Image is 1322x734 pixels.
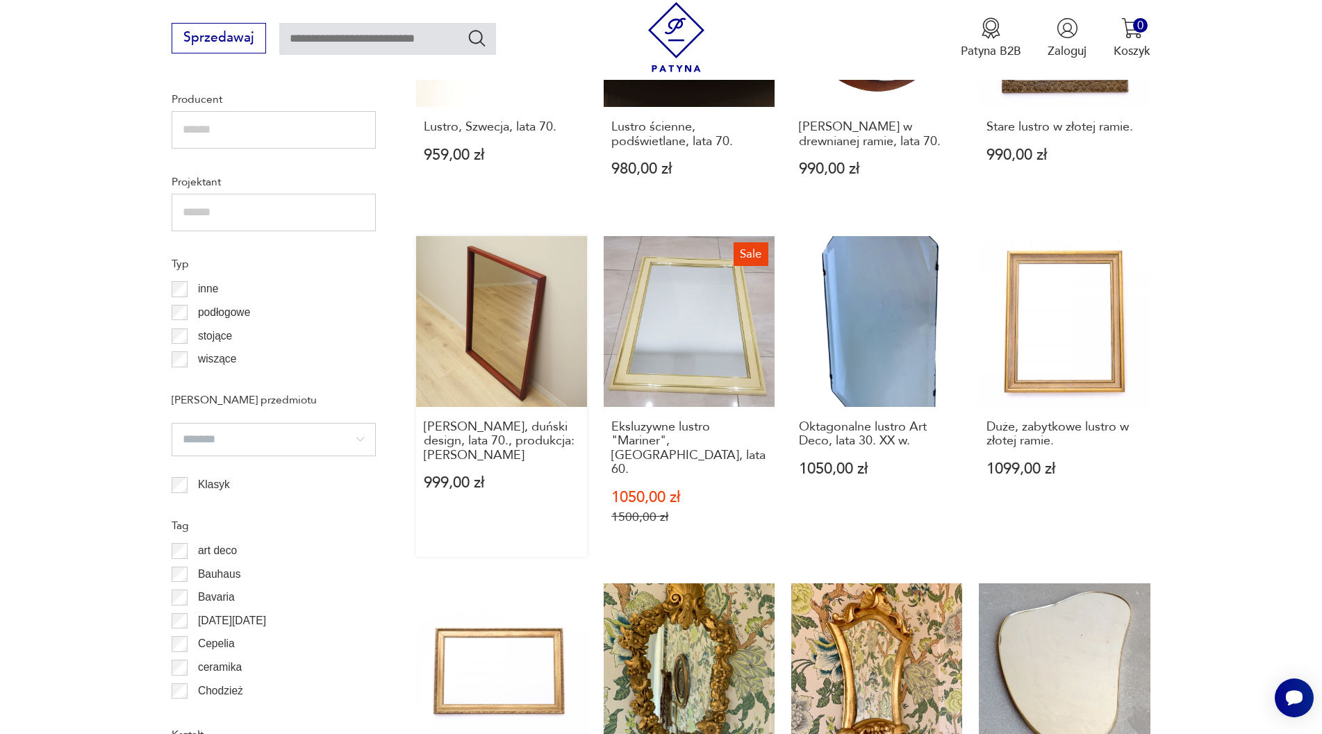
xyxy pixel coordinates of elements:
[611,420,768,477] h3: Eksluzywne lustro "Mariner", [GEOGRAPHIC_DATA], lata 60.
[416,236,587,557] a: Lustro grafitowe, duński design, lata 70., produkcja: Dania[PERSON_NAME], duński design, lata 70....
[799,120,955,149] h3: [PERSON_NAME] w drewnianej ramie, lata 70.
[1275,678,1314,717] iframe: Smartsupp widget button
[791,236,962,557] a: Oktagonalne lustro Art Deco, lata 30. XX w.Oktagonalne lustro Art Deco, lata 30. XX w.1050,00 zł
[198,303,250,322] p: podłogowe
[198,612,266,630] p: [DATE][DATE]
[198,327,232,345] p: stojące
[611,490,768,505] p: 1050,00 zł
[611,510,768,524] p: 1500,00 zł
[172,173,376,191] p: Projektant
[198,588,235,606] p: Bavaria
[198,280,218,298] p: inne
[172,33,265,44] a: Sprzedawaj
[1048,43,1086,59] p: Zaloguj
[424,420,580,462] h3: [PERSON_NAME], duński design, lata 70., produkcja: [PERSON_NAME]
[172,517,376,535] p: Tag
[641,2,711,72] img: Patyna - sklep z meblami i dekoracjami vintage
[172,391,376,409] p: [PERSON_NAME] przedmiotu
[424,120,580,134] h3: Lustro, Szwecja, lata 70.
[467,28,487,48] button: Szukaj
[611,162,768,176] p: 980,00 zł
[172,23,265,53] button: Sprzedawaj
[1048,17,1086,59] button: Zaloguj
[961,17,1021,59] a: Ikona medaluPatyna B2B
[172,255,376,273] p: Typ
[1121,17,1143,39] img: Ikona koszyka
[198,350,236,368] p: wiszące
[604,236,775,557] a: SaleEksluzywne lustro "Mariner", Hiszpania, lata 60.Eksluzywne lustro "Mariner", [GEOGRAPHIC_DATA...
[1114,17,1150,59] button: 0Koszyk
[172,90,376,108] p: Producent
[986,462,1143,476] p: 1099,00 zł
[961,17,1021,59] button: Patyna B2B
[198,705,240,723] p: Ćmielów
[980,17,1002,39] img: Ikona medalu
[1057,17,1078,39] img: Ikonka użytkownika
[986,148,1143,162] p: 990,00 zł
[198,565,241,583] p: Bauhaus
[198,658,242,676] p: ceramika
[198,476,230,494] p: Klasyk
[198,635,235,653] p: Cepelia
[961,43,1021,59] p: Patyna B2B
[799,462,955,476] p: 1050,00 zł
[986,420,1143,449] h3: Duże, zabytkowe lustro w złotej ramie.
[424,148,580,162] p: 959,00 zł
[986,120,1143,134] h3: Stare lustro w złotej ramie.
[198,542,237,560] p: art deco
[611,120,768,149] h3: Lustro ścienne, podświetlane, lata 70.
[979,236,1150,557] a: Duże, zabytkowe lustro w złotej ramie.Duże, zabytkowe lustro w złotej ramie.1099,00 zł
[424,476,580,490] p: 999,00 zł
[799,420,955,449] h3: Oktagonalne lustro Art Deco, lata 30. XX w.
[799,162,955,176] p: 990,00 zł
[1114,43,1150,59] p: Koszyk
[1133,18,1148,33] div: 0
[198,682,243,700] p: Chodzież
